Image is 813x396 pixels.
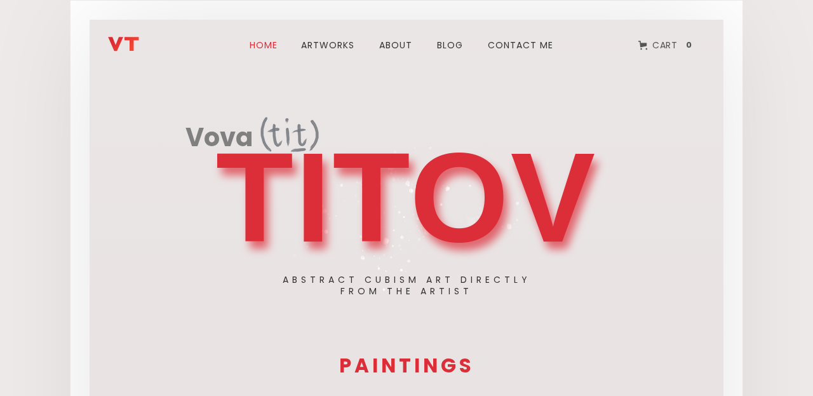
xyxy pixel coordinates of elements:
[372,22,420,68] a: about
[108,26,184,51] a: home
[130,356,683,376] h3: PAINTINGS
[293,22,362,68] a: ARTWORks
[216,140,597,255] h1: TITOV
[260,117,319,152] img: Tit
[480,22,561,68] a: Contact me
[682,39,695,51] div: 0
[283,274,531,297] h2: Abstract Cubism ART directly from the artist
[185,115,628,261] a: VovaTitTITOVAbstract Cubism ART directlyfrom the artist
[429,22,471,68] a: blog
[652,37,677,53] div: Cart
[243,22,284,68] a: Home
[185,125,253,153] h2: Vova
[629,31,705,59] a: Open cart
[108,37,139,51] img: Vladimir Titov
